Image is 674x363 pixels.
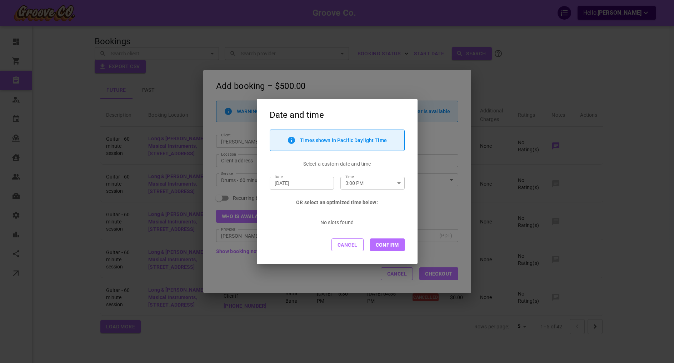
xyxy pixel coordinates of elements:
p: OR select an optimized time below: [296,199,378,206]
input: mmm dd, yyyy [275,180,329,187]
button: Cancel [331,238,364,251]
button: Confirm [370,238,405,251]
p: Times shown in Pacific Daylight Time [300,137,387,143]
h2: Date and time [257,99,418,130]
p: No slots found [320,219,354,226]
p: Select a custom date and time [303,160,371,167]
label: Date [275,174,283,180]
label: Time [345,174,354,180]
